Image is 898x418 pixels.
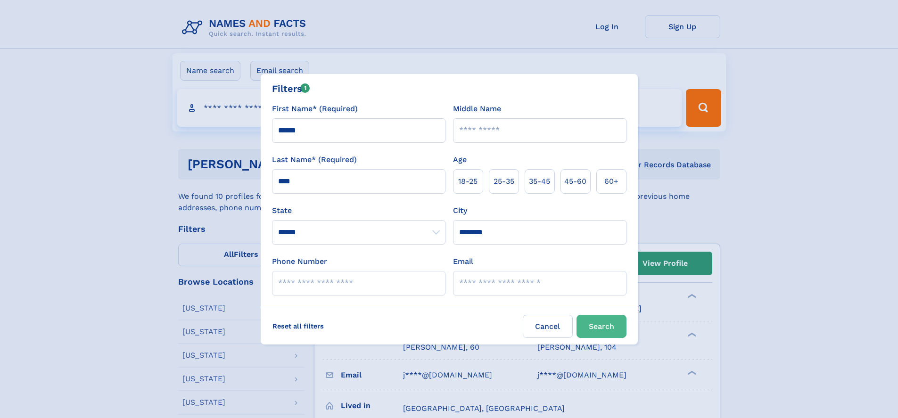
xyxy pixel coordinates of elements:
[604,176,618,187] span: 60+
[453,205,467,216] label: City
[494,176,514,187] span: 25‑35
[564,176,586,187] span: 45‑60
[453,256,473,267] label: Email
[272,82,310,96] div: Filters
[453,103,501,115] label: Middle Name
[523,315,573,338] label: Cancel
[272,103,358,115] label: First Name* (Required)
[458,176,478,187] span: 18‑25
[272,154,357,165] label: Last Name* (Required)
[453,154,467,165] label: Age
[577,315,626,338] button: Search
[529,176,550,187] span: 35‑45
[272,205,445,216] label: State
[272,256,327,267] label: Phone Number
[266,315,330,337] label: Reset all filters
